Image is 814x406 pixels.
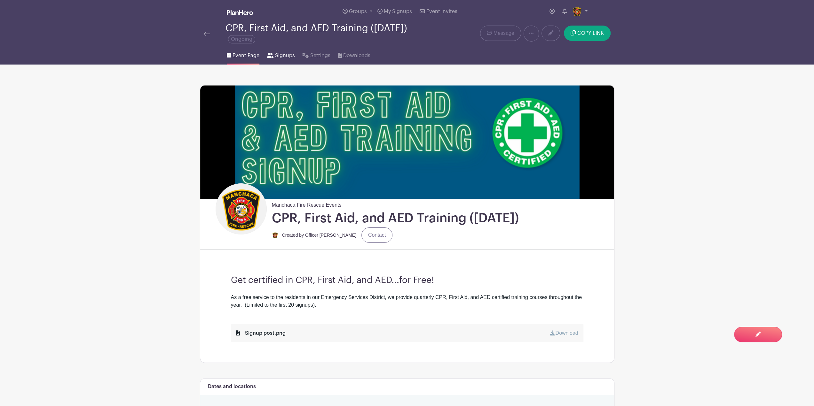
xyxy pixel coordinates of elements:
[225,23,433,44] div: CPR, First Aid, and AED Training ([DATE])
[426,9,457,14] span: Event Invites
[349,9,367,14] span: Groups
[494,29,514,37] span: Message
[338,44,370,65] a: Downloads
[217,185,265,233] img: logo%20for%20web.png
[564,26,610,41] button: COPY LINK
[228,35,255,43] span: Ongoing
[233,52,259,59] span: Event Page
[384,9,412,14] span: My Signups
[343,52,370,59] span: Downloads
[227,44,259,65] a: Event Page
[231,275,583,286] h3: Get certified in CPR, First Aid, and AED...for Free!
[480,26,521,41] a: Message
[267,44,295,65] a: Signups
[272,232,278,238] img: logo%20for%20web.png
[200,85,614,199] img: heading.png
[572,6,582,17] img: logo%20for%20web.png
[282,233,356,238] small: Created by Officer [PERSON_NAME]
[227,10,253,15] img: logo_white-6c42ec7e38ccf1d336a20a19083b03d10ae64f83f12c07503d8b9e83406b4c7d.svg
[208,384,256,390] h6: Dates and locations
[302,44,330,65] a: Settings
[204,32,210,36] img: back-arrow-29a5d9b10d5bd6ae65dc969a981735edf675c4d7a1fe02e03b50dbd4ba3cdb55.svg
[236,329,286,337] div: Signup post.png
[275,52,295,59] span: Signups
[577,31,604,36] span: COPY LINK
[310,52,330,59] span: Settings
[272,210,519,226] h1: CPR, First Aid, and AED Training ([DATE])
[550,330,578,336] a: Download
[361,227,392,243] a: Contact
[231,294,583,309] div: As a free service to the residents in our Emergency Services District, we provide quarterly CPR, ...
[272,199,342,209] span: Manchaca Fire Rescue Events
